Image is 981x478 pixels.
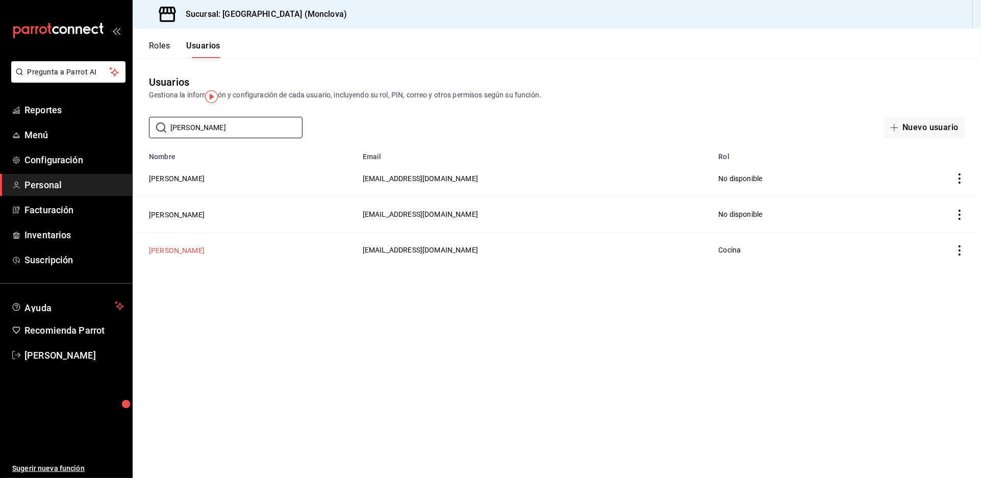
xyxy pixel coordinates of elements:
[954,173,965,184] button: actions
[24,300,111,312] span: Ayuda
[149,173,205,184] button: [PERSON_NAME]
[149,210,205,220] button: [PERSON_NAME]
[7,74,125,85] a: Pregunta a Parrot AI
[149,41,170,58] button: Roles
[12,463,124,474] span: Sugerir nueva función
[712,161,877,196] td: No disponible
[205,90,218,103] img: Tooltip marker
[363,246,478,254] span: [EMAIL_ADDRESS][DOMAIN_NAME]
[149,90,965,100] div: Gestiona la información y configuración de cada usuario, incluyendo su rol, PIN, correo y otros p...
[24,348,124,362] span: [PERSON_NAME]
[712,146,877,161] th: Rol
[24,178,124,192] span: Personal
[186,41,220,58] button: Usuarios
[954,245,965,256] button: actions
[363,174,478,183] span: [EMAIL_ADDRESS][DOMAIN_NAME]
[149,74,189,90] div: Usuarios
[133,146,981,268] table: employeesTable
[357,146,713,161] th: Email
[112,27,120,35] button: open_drawer_menu
[11,61,125,83] button: Pregunta a Parrot AI
[24,128,124,142] span: Menú
[24,253,124,267] span: Suscripción
[718,246,741,254] span: Cocina
[712,196,877,232] td: No disponible
[24,153,124,167] span: Configuración
[954,210,965,220] button: actions
[24,228,124,242] span: Inventarios
[178,8,347,20] h3: Sucursal: [GEOGRAPHIC_DATA] (Monclova)
[24,323,124,337] span: Recomienda Parrot
[149,245,205,256] button: [PERSON_NAME]
[28,67,110,78] span: Pregunta a Parrot AI
[133,146,357,161] th: Nombre
[363,210,478,218] span: [EMAIL_ADDRESS][DOMAIN_NAME]
[24,103,124,117] span: Reportes
[170,117,303,138] input: Buscar usuario
[149,41,220,58] div: navigation tabs
[24,203,124,217] span: Facturación
[884,117,965,138] button: Nuevo usuario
